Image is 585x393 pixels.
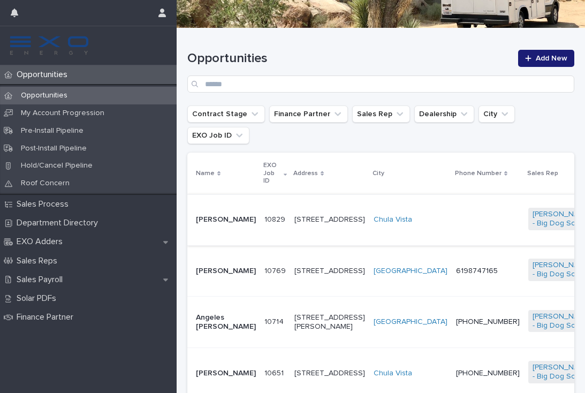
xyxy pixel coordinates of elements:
p: 10769 [264,264,288,276]
p: My Account Progression [12,109,113,118]
button: City [478,105,515,123]
h1: Opportunities [187,51,512,66]
p: EXO Adders [12,237,71,247]
a: Add New [518,50,574,67]
p: [PERSON_NAME] [196,369,256,378]
p: Pre-Install Pipeline [12,126,92,135]
p: [STREET_ADDRESS] [294,369,365,378]
a: Chula Vista [374,215,412,224]
p: Roof Concern [12,179,78,188]
button: Contract Stage [187,105,265,123]
img: FKS5r6ZBThi8E5hshIGi [9,35,90,56]
p: [STREET_ADDRESS] [294,215,365,224]
p: Address [293,168,318,179]
p: 10714 [264,315,286,327]
p: Sales Payroll [12,275,71,285]
button: Finance Partner [269,105,348,123]
a: Chula Vista [374,369,412,378]
p: EXO Job ID [263,160,281,187]
p: Angeles [PERSON_NAME] [196,313,256,331]
a: [GEOGRAPHIC_DATA] [374,318,447,327]
p: Sales Rep [527,168,558,179]
p: Phone Number [455,168,502,179]
p: Opportunities [12,70,76,80]
p: 10829 [264,213,287,224]
button: Sales Rep [352,105,410,123]
p: Solar PDFs [12,293,65,304]
p: Finance Partner [12,312,82,322]
p: Department Directory [12,218,107,228]
p: Opportunities [12,91,76,100]
a: [PHONE_NUMBER] [456,369,520,377]
a: [PHONE_NUMBER] [456,318,520,326]
p: 10651 [264,367,286,378]
p: City [373,168,384,179]
button: EXO Job ID [187,127,249,144]
input: Search [187,75,574,93]
p: [PERSON_NAME] [196,267,256,276]
p: Hold/Cancel Pipeline [12,161,101,170]
p: Sales Process [12,199,77,209]
a: [GEOGRAPHIC_DATA] [374,267,447,276]
p: [STREET_ADDRESS][PERSON_NAME] [294,313,365,331]
span: Add New [536,55,567,62]
button: Dealership [414,105,474,123]
p: Sales Reps [12,256,66,266]
p: [PERSON_NAME] [196,215,256,224]
p: Post-Install Pipeline [12,144,95,153]
a: 6198747165 [456,267,498,275]
p: Name [196,168,215,179]
p: [STREET_ADDRESS] [294,267,365,276]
